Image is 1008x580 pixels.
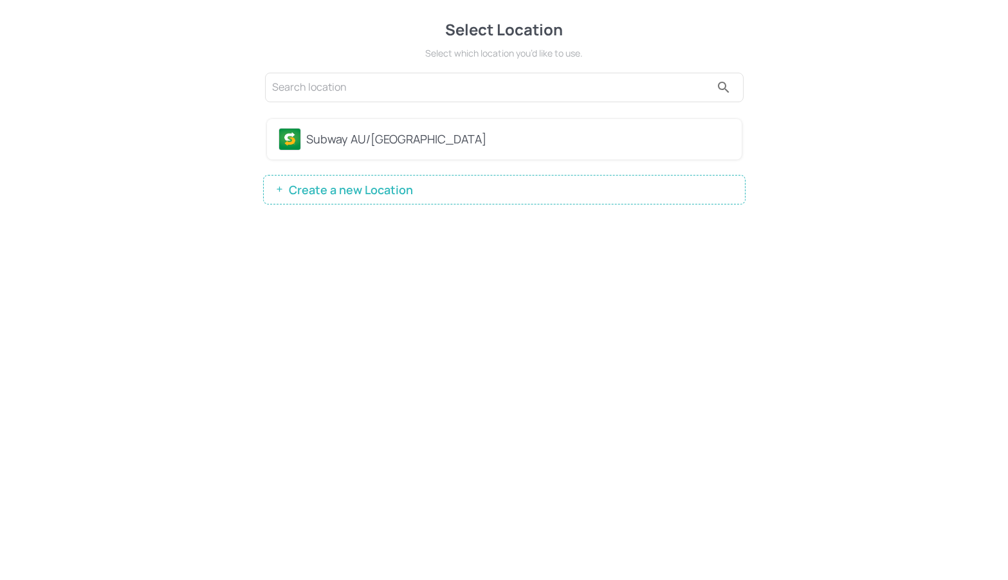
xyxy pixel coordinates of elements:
[282,183,419,196] span: Create a new Location
[279,129,300,150] img: avatar
[263,46,746,60] div: Select which location you’d like to use.
[263,175,746,204] button: Create a new Location
[272,77,711,98] input: Search location
[263,18,746,41] div: Select Location
[711,75,737,100] button: search
[306,131,730,148] div: Subway AU/[GEOGRAPHIC_DATA]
